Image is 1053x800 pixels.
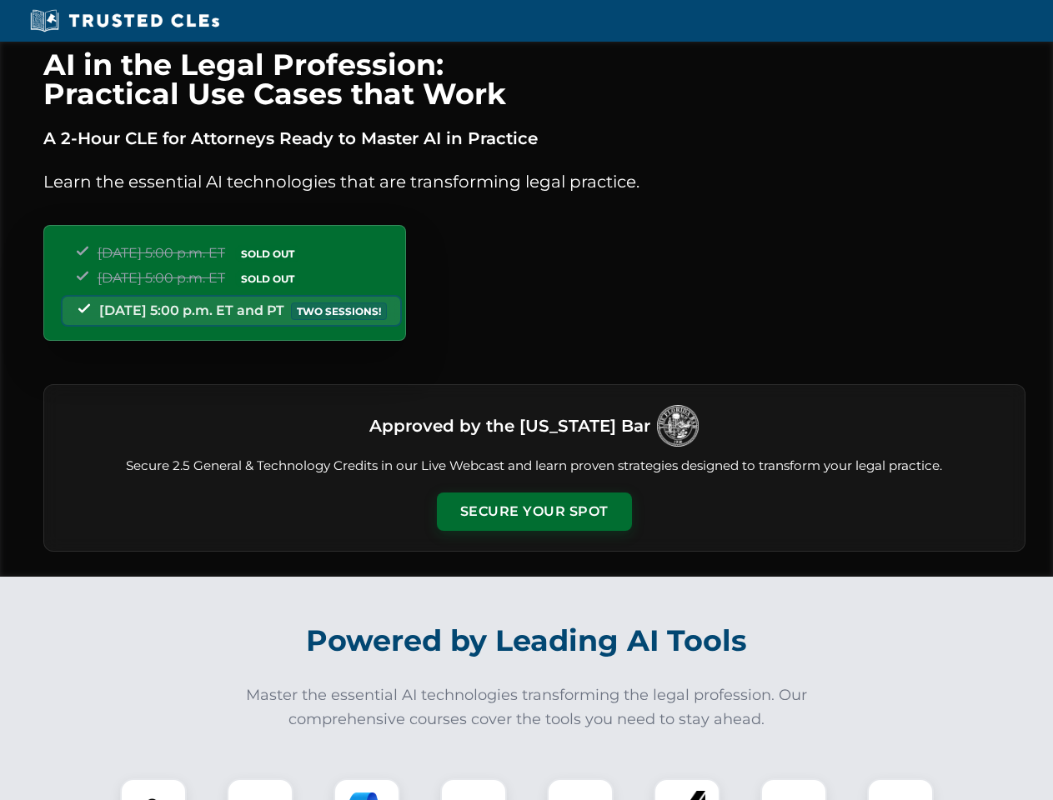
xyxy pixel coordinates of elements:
h1: AI in the Legal Profession: Practical Use Cases that Work [43,50,1025,108]
span: SOLD OUT [235,245,300,262]
span: [DATE] 5:00 p.m. ET [98,245,225,261]
h2: Powered by Leading AI Tools [65,612,989,670]
span: SOLD OUT [235,270,300,287]
img: Trusted CLEs [25,8,224,33]
span: [DATE] 5:00 p.m. ET [98,270,225,286]
h3: Approved by the [US_STATE] Bar [369,411,650,441]
p: Master the essential AI technologies transforming the legal profession. Our comprehensive courses... [235,683,819,732]
button: Secure Your Spot [437,492,632,531]
img: Logo [657,405,699,447]
p: A 2-Hour CLE for Attorneys Ready to Master AI in Practice [43,125,1025,152]
p: Learn the essential AI technologies that are transforming legal practice. [43,168,1025,195]
p: Secure 2.5 General & Technology Credits in our Live Webcast and learn proven strategies designed ... [64,457,1005,476]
